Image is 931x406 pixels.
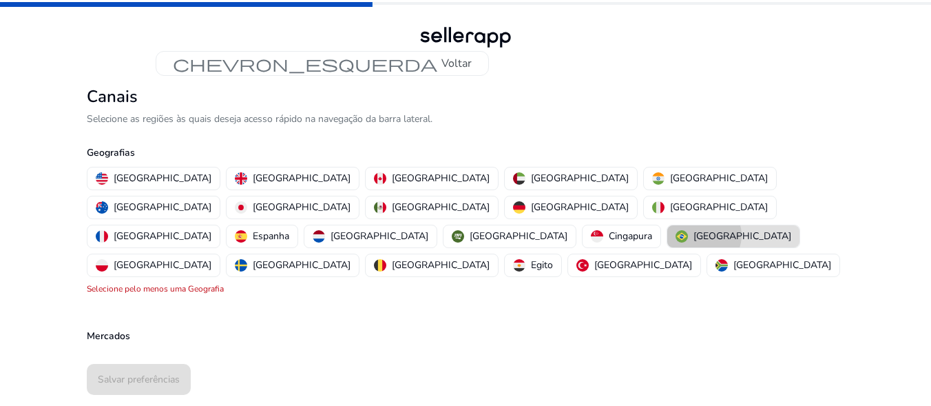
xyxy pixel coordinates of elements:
img: ae.svg [513,172,525,185]
font: Cingapura [609,230,652,243]
img: sa.svg [452,230,464,243]
font: Mercados [87,329,130,343]
img: jp.svg [235,201,247,214]
font: Selecione pelo menos uma Geografia [87,283,224,294]
font: chevron_esquerda [173,54,437,73]
button: chevron_esquerdaVoltar [156,51,489,76]
img: it.svg [652,201,665,214]
font: [GEOGRAPHIC_DATA] [594,258,692,272]
font: [GEOGRAPHIC_DATA] [253,201,351,214]
font: [GEOGRAPHIC_DATA] [253,172,351,185]
img: uk.svg [235,172,247,185]
font: [GEOGRAPHIC_DATA] [670,172,768,185]
font: [GEOGRAPHIC_DATA] [392,201,490,214]
img: eg.svg [513,259,525,272]
font: [GEOGRAPHIC_DATA] [693,230,791,243]
img: ca.svg [374,172,386,185]
font: [GEOGRAPHIC_DATA] [253,258,351,272]
font: [GEOGRAPHIC_DATA] [733,258,831,272]
img: sg.svg [591,230,603,243]
img: de.svg [513,201,525,214]
font: Canais [87,85,138,108]
img: tr.svg [576,259,589,272]
img: es.svg [235,230,247,243]
img: mx.svg [374,201,386,214]
font: Geografias [87,146,135,159]
font: Selecione as regiões às quais deseja acesso rápido na navegação da barra lateral. [87,112,432,125]
font: [GEOGRAPHIC_DATA] [114,230,211,243]
font: [GEOGRAPHIC_DATA] [392,258,490,272]
font: [GEOGRAPHIC_DATA] [670,201,768,214]
img: br.svg [676,230,688,243]
img: nl.svg [313,230,325,243]
font: [GEOGRAPHIC_DATA] [114,258,211,272]
font: [GEOGRAPHIC_DATA] [114,172,211,185]
font: [GEOGRAPHIC_DATA] [531,201,629,214]
font: [GEOGRAPHIC_DATA] [114,201,211,214]
font: [GEOGRAPHIC_DATA] [470,230,567,243]
img: se.svg [235,259,247,272]
font: [GEOGRAPHIC_DATA] [331,230,428,243]
img: be.svg [374,259,386,272]
img: za.svg [715,259,728,272]
font: [GEOGRAPHIC_DATA] [392,172,490,185]
img: us.svg [96,172,108,185]
font: Voltar [441,56,472,71]
font: [GEOGRAPHIC_DATA] [531,172,629,185]
font: Egito [531,258,553,272]
img: pl.svg [96,259,108,272]
img: au.svg [96,201,108,214]
font: Espanha [253,230,289,243]
img: fr.svg [96,230,108,243]
img: in.svg [652,172,665,185]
